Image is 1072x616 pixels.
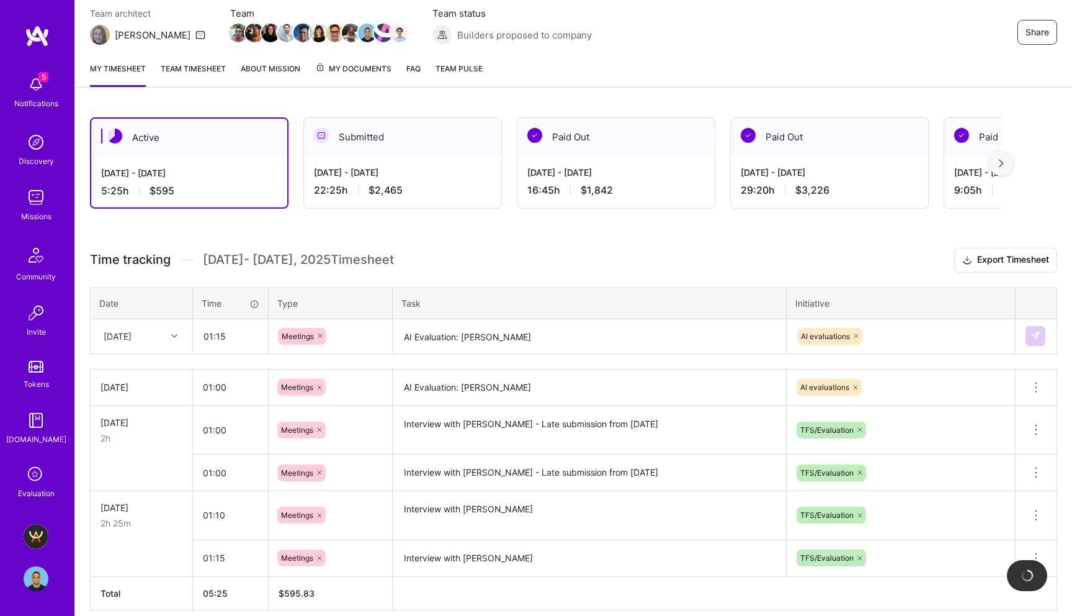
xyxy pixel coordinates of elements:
[435,64,483,73] span: Team Pulse
[193,576,269,610] th: 05:25
[1030,331,1040,341] img: Submit
[229,24,248,42] img: Team Member Avatar
[19,155,54,168] div: Discovery
[115,29,190,42] div: [PERSON_NAME]
[24,185,48,210] img: teamwork
[314,166,491,179] div: [DATE] - [DATE]
[24,524,48,549] img: A.Team - Grow A.Team's Community & Demand
[90,62,146,87] a: My timesheet
[800,553,854,563] span: TFS/Evaluation
[100,381,182,394] div: [DATE]
[100,416,182,429] div: [DATE]
[193,541,268,574] input: HH:MM
[202,297,259,310] div: Time
[314,128,329,143] img: Submitted
[245,24,264,42] img: Team Member Avatar
[741,128,756,143] img: Paid Out
[457,29,592,42] span: Builders proposed to company
[194,320,267,353] input: HH:MM
[91,288,193,319] th: Date
[29,361,43,373] img: tokens
[800,383,849,392] span: AI evaluations
[24,566,48,591] img: User Avatar
[326,24,344,42] img: Team Member Avatar
[741,166,918,179] div: [DATE] - [DATE]
[20,566,51,591] a: User Avatar
[195,30,205,40] i: icon Mail
[999,159,1004,168] img: right
[24,463,48,487] i: icon SelectionTeam
[293,24,312,42] img: Team Member Avatar
[394,371,785,405] textarea: AI Evaluation: [PERSON_NAME]
[193,499,268,532] input: HH:MM
[24,72,48,97] img: bell
[800,510,854,520] span: TFS/Evaluation
[107,129,122,143] img: Active
[279,22,295,43] a: Team Member Avatar
[358,24,377,42] img: Team Member Avatar
[91,576,193,610] th: Total
[281,510,313,520] span: Meetings
[16,270,56,283] div: Community
[368,184,403,197] span: $2,465
[406,62,421,87] a: FAQ
[731,118,928,156] div: Paid Out
[1025,326,1047,346] div: null
[394,320,785,353] textarea: AI Evaluation: [PERSON_NAME]
[21,210,51,223] div: Missions
[375,22,391,43] a: Team Member Avatar
[800,468,854,478] span: TFS/Evaluation
[279,588,315,599] span: $ 595.83
[27,325,46,338] div: Invite
[314,184,491,197] div: 22:25 h
[100,517,182,530] div: 2h 25m
[374,24,393,42] img: Team Member Avatar
[24,301,48,325] img: Invite
[241,62,300,87] a: About Mission
[193,456,268,489] input: HH:MM
[962,254,972,267] i: icon Download
[310,24,328,42] img: Team Member Avatar
[21,240,51,270] img: Community
[277,24,296,42] img: Team Member Avatar
[394,407,785,454] textarea: Interview with [PERSON_NAME] - Late submission from [DATE]
[315,62,391,76] span: My Documents
[281,425,313,435] span: Meetings
[150,184,174,197] span: $595
[90,7,205,20] span: Team architect
[20,524,51,549] a: A.Team - Grow A.Team's Community & Demand
[281,468,313,478] span: Meetings
[100,432,182,445] div: 2h
[954,128,969,143] img: Paid Out
[741,184,918,197] div: 29:20 h
[246,22,262,43] a: Team Member Avatar
[100,501,182,514] div: [DATE]
[161,62,226,87] a: Team timesheet
[203,252,394,268] span: [DATE] - [DATE] , 2025 Timesheet
[14,97,58,110] div: Notifications
[90,252,171,268] span: Time tracking
[795,297,1006,310] div: Initiative
[18,487,55,500] div: Evaluation
[193,414,268,446] input: HH:MM
[304,118,501,156] div: Submitted
[801,332,850,341] span: AI evaluations
[262,22,279,43] a: Team Member Avatar
[800,425,854,435] span: TFS/Evaluation
[393,288,787,319] th: Task
[281,383,313,392] span: Meetings
[193,371,268,404] input: HH:MM
[581,184,613,197] span: $1,842
[391,22,408,43] a: Team Member Avatar
[25,25,50,47] img: logo
[230,22,246,43] a: Team Member Avatar
[527,184,705,197] div: 16:45 h
[269,288,393,319] th: Type
[954,248,1057,273] button: Export Timesheet
[795,184,829,197] span: $3,226
[311,22,327,43] a: Team Member Avatar
[359,22,375,43] a: Team Member Avatar
[517,118,715,156] div: Paid Out
[261,24,280,42] img: Team Member Avatar
[24,408,48,433] img: guide book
